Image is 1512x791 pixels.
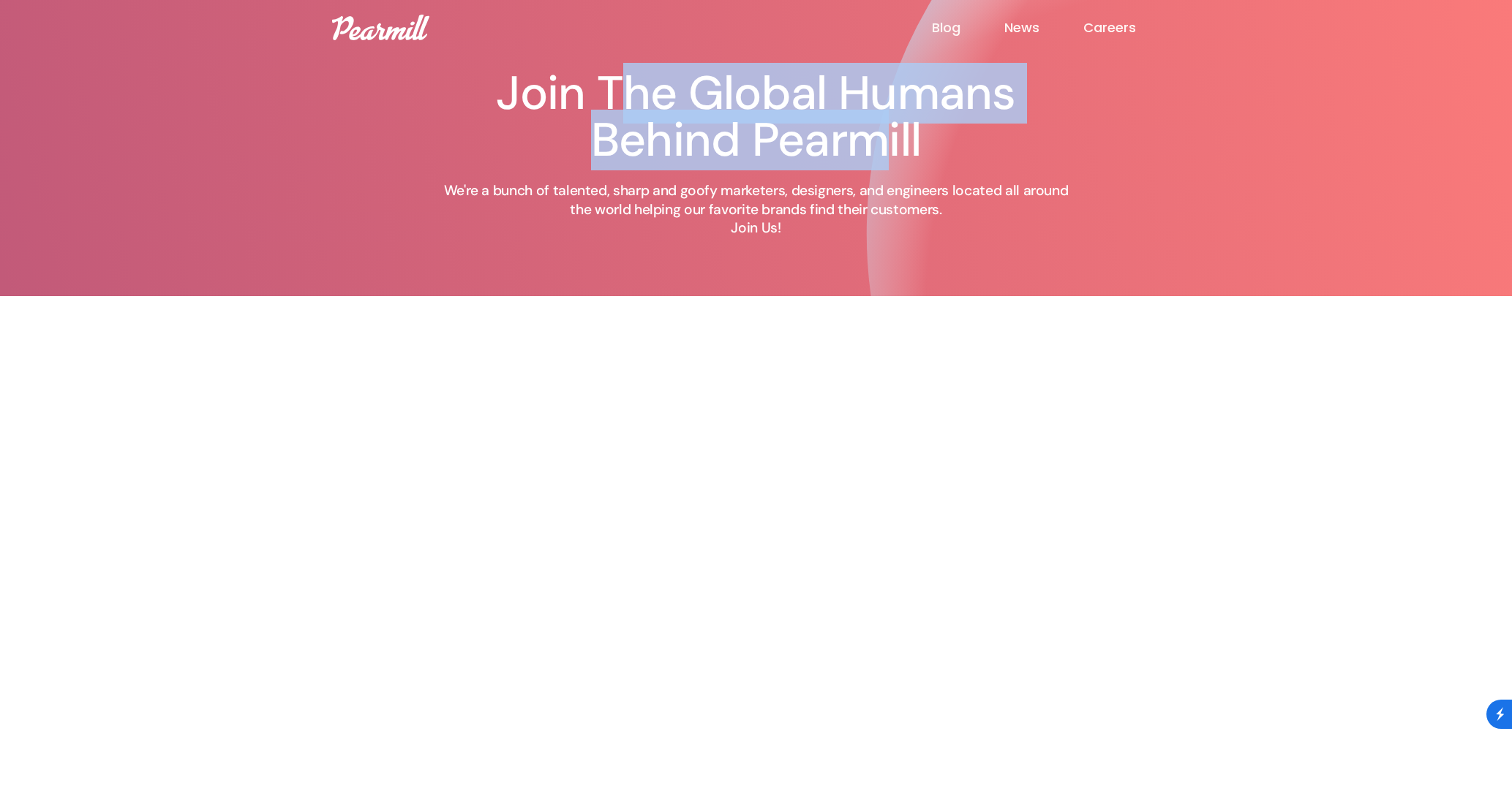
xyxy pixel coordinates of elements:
[1004,19,1083,37] a: News
[435,70,1078,164] h1: Join The Global Humans Behind Pearmill
[332,15,429,40] img: Pearmill logo
[435,181,1078,238] p: We're a bunch of talented, sharp and goofy marketers, designers, and engineers located all around...
[1083,19,1180,37] a: Careers
[932,19,1004,37] a: Blog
